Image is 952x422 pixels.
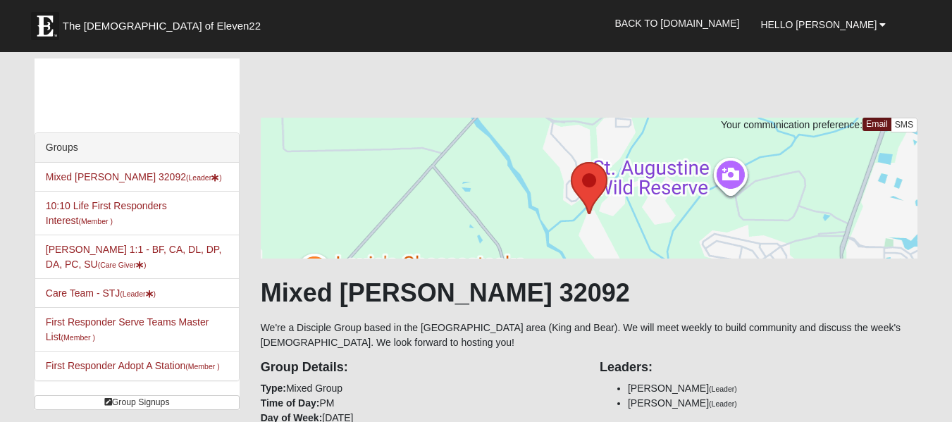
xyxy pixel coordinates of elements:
[186,173,222,182] small: (Leader )
[31,12,59,40] img: Eleven22 logo
[120,290,156,298] small: (Leader )
[185,362,219,371] small: (Member )
[709,385,737,393] small: (Leader)
[261,383,286,394] strong: Type:
[46,287,156,299] a: Care Team - STJ(Leader)
[63,19,261,33] span: The [DEMOGRAPHIC_DATA] of Eleven22
[750,7,896,42] a: Hello [PERSON_NAME]
[760,19,877,30] span: Hello [PERSON_NAME]
[78,217,112,225] small: (Member )
[35,133,239,163] div: Groups
[46,171,222,182] a: Mixed [PERSON_NAME] 32092(Leader)
[600,360,917,376] h4: Leaders:
[891,118,918,132] a: SMS
[863,118,891,131] a: Email
[46,244,221,270] a: [PERSON_NAME] 1:1 - BF, CA, DL, DP, DA, PC, SU(Care Giver)
[46,360,220,371] a: First Responder Adopt A Station(Member )
[721,119,863,130] span: Your communication preference:
[61,333,95,342] small: (Member )
[35,395,240,410] a: Group Signups
[605,6,750,41] a: Back to [DOMAIN_NAME]
[261,360,579,376] h4: Group Details:
[98,261,147,269] small: (Care Giver )
[46,316,209,342] a: First Responder Serve Teams Master List(Member )
[24,5,306,40] a: The [DEMOGRAPHIC_DATA] of Eleven22
[628,381,917,396] li: [PERSON_NAME]
[261,278,918,308] h1: Mixed [PERSON_NAME] 32092
[46,200,167,226] a: 10:10 Life First Responders Interest(Member )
